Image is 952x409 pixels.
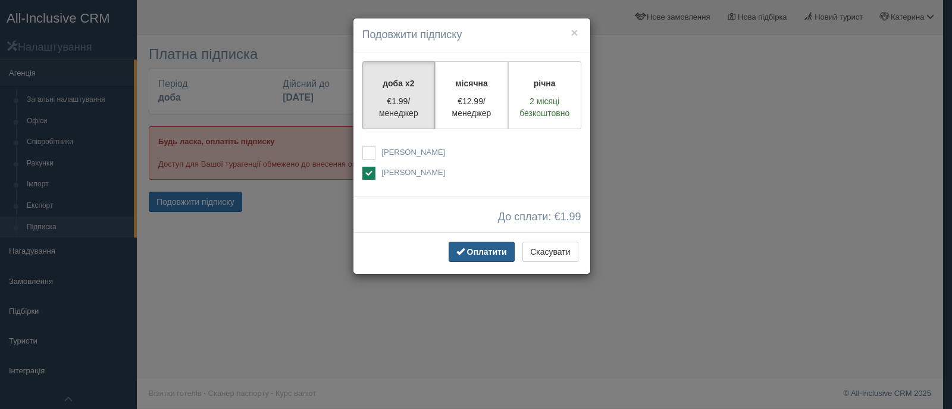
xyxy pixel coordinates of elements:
[498,211,581,223] span: До сплати: €
[449,242,515,262] button: Оплатити
[522,242,578,262] button: Скасувати
[560,211,581,223] span: 1.99
[443,95,500,119] p: €12.99/менеджер
[467,247,507,257] span: Оплатити
[516,95,574,119] p: 2 місяці безкоштовно
[370,77,428,89] p: доба x2
[362,27,581,43] h4: Подовжити підписку
[516,77,574,89] p: річна
[443,77,500,89] p: місячна
[381,168,445,177] span: [PERSON_NAME]
[370,95,428,119] p: €1.99/менеджер
[381,148,445,157] span: [PERSON_NAME]
[571,26,578,39] button: ×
